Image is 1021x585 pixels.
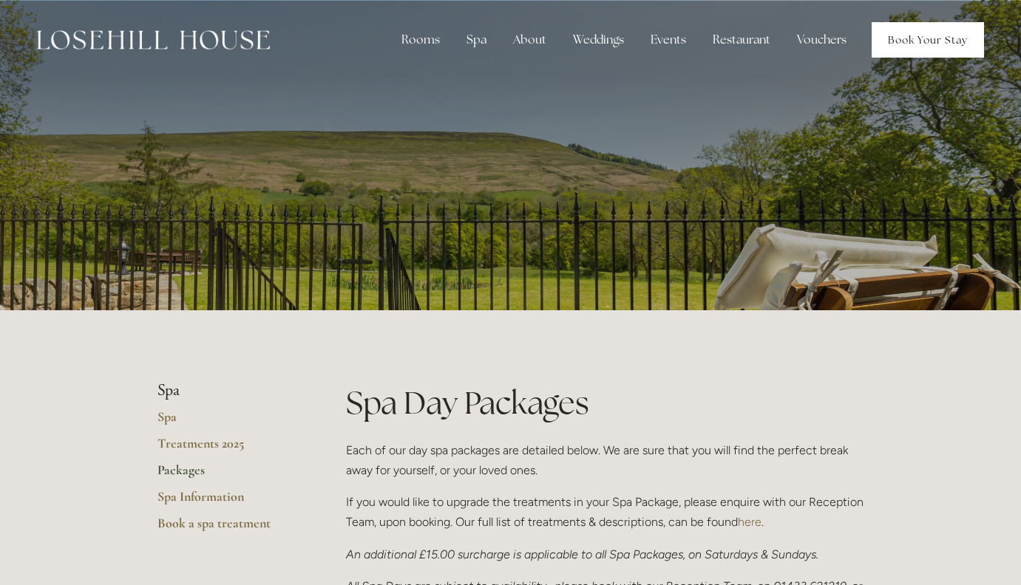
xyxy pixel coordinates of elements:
[346,440,864,480] p: Each of our day spa packages are detailed below. We are sure that you will find the perfect break...
[157,488,299,515] a: Spa Information
[455,25,498,55] div: Spa
[37,30,270,49] img: Losehill House
[390,25,452,55] div: Rooms
[346,547,818,561] em: An additional £15.00 surcharge is applicable to all Spa Packages, on Saturdays & Sundays.
[157,462,299,488] a: Packages
[157,408,299,435] a: Spa
[157,515,299,541] a: Book a spa treatment
[639,25,698,55] div: Events
[738,515,761,529] a: here
[785,25,858,55] a: Vouchers
[157,381,299,400] li: Spa
[872,22,984,58] a: Book Your Stay
[346,492,864,532] p: If you would like to upgrade the treatments in your Spa Package, please enquire with our Receptio...
[501,25,558,55] div: About
[701,25,782,55] div: Restaurant
[561,25,636,55] div: Weddings
[346,381,864,425] h1: Spa Day Packages
[157,435,299,462] a: Treatments 2025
